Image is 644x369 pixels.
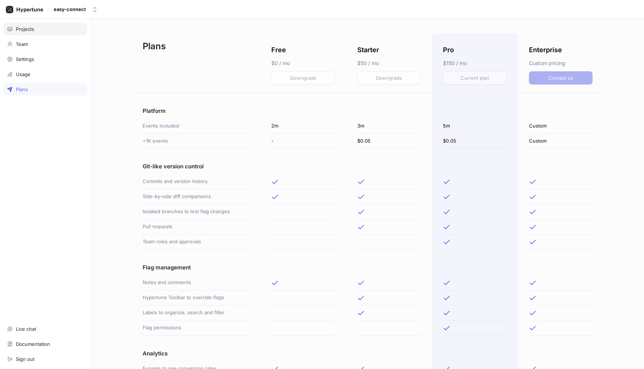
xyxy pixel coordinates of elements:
div: - [271,134,335,149]
div: 5m [443,119,507,134]
div: $0.05 [443,134,507,149]
span: Downgrade [376,76,402,80]
div: Live chat [16,326,36,332]
button: Downgrade [357,71,421,85]
div: Pull requests [143,219,249,234]
div: Side-by-side diff comparisons [143,189,249,204]
div: $0.05 [357,134,421,149]
div: Labels to organize, search and filter [143,305,249,320]
div: Sign out [16,356,35,362]
button: Contact us [529,71,593,85]
div: Custom [529,134,593,149]
span: Downgrade [290,76,316,80]
div: Team roles and approvals [143,234,249,250]
p: Pro [443,45,454,55]
div: Documentation [16,341,50,347]
p: Starter [357,45,379,55]
div: Plans [16,86,28,92]
div: Analytics [143,336,249,361]
div: Settings [16,56,34,62]
a: Settings [4,53,87,65]
a: Plans [4,83,87,96]
button: Downgrade [271,71,335,85]
span: Contact us [548,76,573,80]
div: 2m [271,119,335,134]
div: Events included [143,119,249,134]
div: Hypertune Toolbar to override flags [143,290,249,305]
p: Custom pricing [529,59,593,67]
a: Documentation [4,338,87,350]
div: +1K events [143,134,249,149]
div: Notes and comments [143,275,249,290]
p: Free [271,45,286,55]
button: easy-connect [51,3,101,15]
button: Current plan [443,71,507,85]
p: $50 / mo [357,59,421,67]
div: Usage [16,71,31,77]
div: Flag permissions [143,320,249,336]
a: Usage [4,68,87,80]
p: Enterprise [529,45,562,55]
div: Team [16,41,28,47]
div: Plans [132,34,260,93]
p: $0 / mo [271,59,335,67]
div: Custom [529,119,593,134]
div: Projects [16,26,34,32]
div: easy-connect [54,6,86,12]
div: Platform [143,93,249,119]
div: Flag management [143,250,249,275]
a: Projects [4,23,87,35]
a: Team [4,38,87,50]
span: Current plan [461,76,489,80]
div: Isolated branches to test flag changes [143,204,249,219]
div: 3m [357,119,421,134]
div: Git-like version control [143,148,249,174]
p: $150 / mo [443,59,507,67]
div: Commits and version history [143,174,249,189]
